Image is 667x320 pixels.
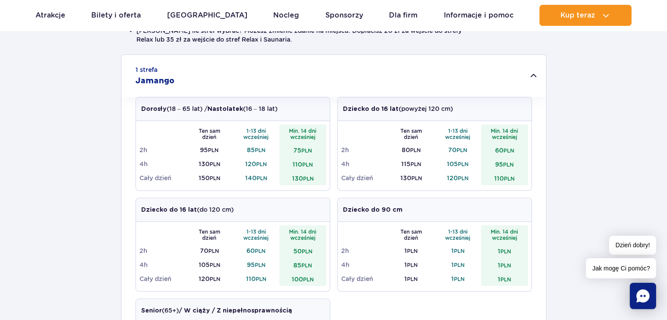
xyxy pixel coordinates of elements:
small: PLN [255,248,265,254]
small: PLN [454,276,464,282]
th: Min. 14 dni wcześniej [279,124,326,143]
td: 120 [233,157,280,171]
small: PLN [458,161,468,167]
th: Min. 14 dni wcześniej [481,225,528,244]
small: PLN [303,276,314,283]
small: PLN [256,276,266,282]
small: PLN [500,248,511,255]
a: Dla firm [389,5,417,26]
small: PLN [208,147,218,153]
td: 105 [186,258,233,272]
small: PLN [302,248,312,255]
small: PLN [410,161,421,167]
small: PLN [301,262,312,269]
td: 120 [435,171,482,185]
th: 1-13 dni wcześniej [435,124,482,143]
td: 50 [279,244,326,258]
strong: Dziecko do 90 cm [343,207,403,213]
small: PLN [457,147,467,153]
span: Jak mogę Ci pomóc? [586,258,656,278]
th: 1-13 dni wcześniej [435,225,482,244]
small: PLN [210,262,220,268]
strong: Nastolatek [207,106,243,112]
td: 110 [233,272,280,286]
th: Ten sam dzień [186,124,233,143]
td: 2h [341,143,388,157]
td: Cały dzień [139,272,186,286]
p: (powyżej 120 cm) [343,104,453,114]
td: 85 [279,258,326,272]
a: Informacje i pomoc [444,5,514,26]
p: (65+) [141,306,292,315]
small: PLN [407,276,417,282]
td: 120 [186,272,233,286]
small: PLN [302,161,313,168]
td: 1 [435,272,482,286]
a: Nocleg [273,5,299,26]
small: PLN [303,175,314,182]
th: Ten sam dzień [388,225,435,244]
small: PLN [411,175,422,181]
td: 75 [279,143,326,157]
td: 2h [341,244,388,258]
small: PLN [454,262,464,268]
div: Chat [630,283,656,309]
td: 4h [139,258,186,272]
td: 115 [388,157,435,171]
td: 80 [388,143,435,157]
th: Min. 14 dni wcześniej [279,225,326,244]
td: 110 [279,157,326,171]
small: PLN [500,276,511,283]
th: 1-13 dni wcześniej [233,225,280,244]
a: Atrakcje [36,5,65,26]
small: PLN [208,248,219,254]
td: 60 [233,244,280,258]
a: Bilety i oferta [91,5,141,26]
small: PLN [301,147,312,154]
td: 4h [341,157,388,171]
small: PLN [407,262,417,268]
td: 130 [186,157,233,171]
td: 2h [139,244,186,258]
td: 105 [435,157,482,171]
th: 1-13 dni wcześniej [233,124,280,143]
td: 70 [435,143,482,157]
td: 150 [186,171,233,185]
th: Ten sam dzień [186,225,233,244]
td: 130 [388,171,435,185]
td: 95 [186,143,233,157]
small: PLN [257,175,267,181]
small: 1 strefa [136,65,157,74]
td: 1 [481,272,528,286]
td: Cały dzień [341,171,388,185]
td: 1 [388,272,435,286]
small: PLN [255,147,265,153]
small: PLN [503,161,514,168]
td: 140 [233,171,280,185]
td: 4h [341,258,388,272]
td: Cały dzień [139,171,186,185]
td: 130 [279,171,326,185]
p: (18 – 65 lat) / (16 – 18 lat) [141,104,278,114]
td: 1 [388,258,435,272]
td: 95 [481,157,528,171]
strong: Dorosły [141,106,167,112]
td: 4h [139,157,186,171]
small: PLN [256,161,267,167]
a: [GEOGRAPHIC_DATA] [167,5,247,26]
p: (do 120 cm) [141,205,234,214]
span: Dzień dobry! [609,236,656,255]
small: PLN [454,248,464,254]
td: 1 [481,244,528,258]
button: Kup teraz [539,5,631,26]
td: 60 [481,143,528,157]
td: 70 [186,244,233,258]
th: Min. 14 dni wcześniej [481,124,528,143]
small: PLN [210,161,220,167]
li: [PERSON_NAME] ile stref wybrać? Możesz zmienić zdanie na miejscu. Dopłacisz 20 zł za wejście do s... [136,26,531,44]
strong: Senior [141,308,162,314]
td: 1 [435,258,482,272]
small: PLN [458,175,468,181]
span: Kup teraz [560,11,595,19]
strong: Dziecko do 16 lat [343,106,399,112]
